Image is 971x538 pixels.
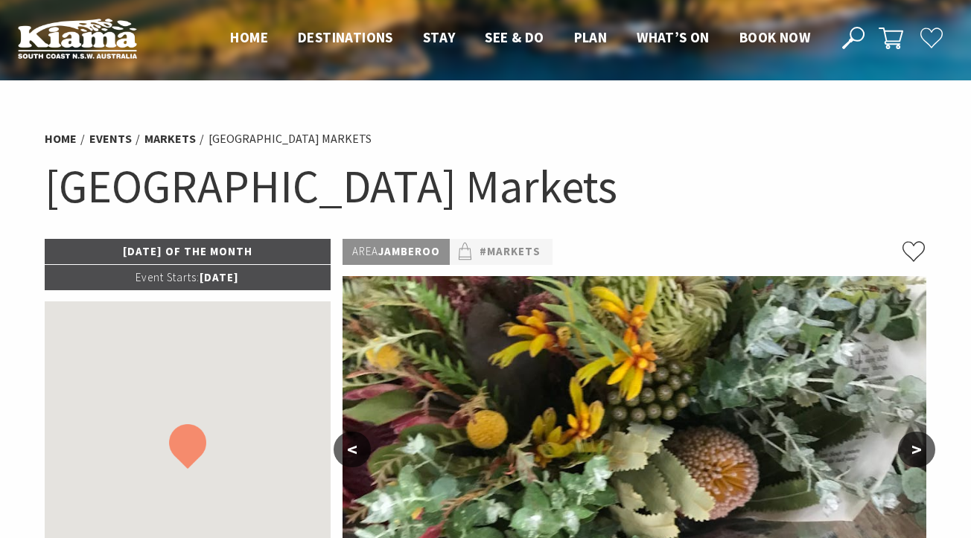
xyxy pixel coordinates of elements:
[343,239,450,265] p: Jamberoo
[136,270,200,284] span: Event Starts:
[574,28,608,46] span: Plan
[45,131,77,147] a: Home
[485,28,544,46] span: See & Do
[423,28,456,46] span: Stay
[89,131,132,147] a: Events
[215,26,825,51] nav: Main Menu
[208,129,372,149] li: [GEOGRAPHIC_DATA] Markets
[739,28,810,46] span: Book now
[230,28,268,46] span: Home
[144,131,196,147] a: Markets
[45,239,331,264] p: [DATE] of the Month
[298,28,393,46] span: Destinations
[352,244,378,258] span: Area
[334,432,371,467] button: <
[45,265,331,290] p: [DATE]
[898,432,935,467] button: >
[45,156,926,217] h1: [GEOGRAPHIC_DATA] Markets
[18,18,137,59] img: Kiama Logo
[480,243,541,261] a: #Markets
[637,28,710,46] span: What’s On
